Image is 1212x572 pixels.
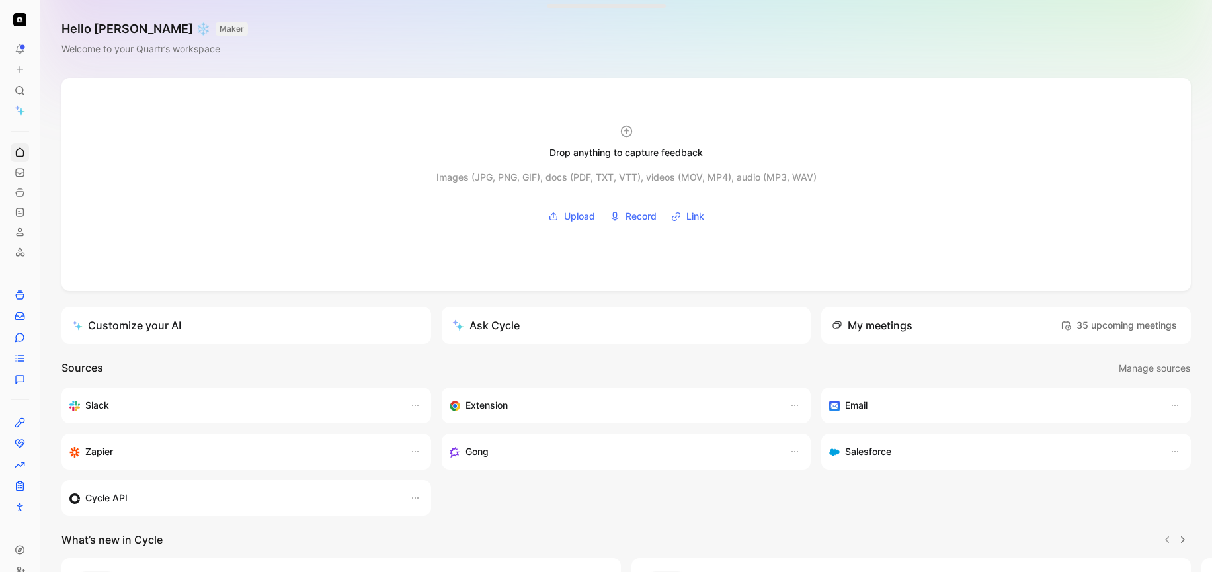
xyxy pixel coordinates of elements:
div: Forward emails to your feedback inbox [829,397,1156,413]
button: Manage sources [1118,360,1191,377]
span: Record [626,208,657,224]
h3: Cycle API [85,490,128,506]
button: Upload [544,206,600,226]
div: Capture feedback from your incoming calls [450,444,777,460]
button: Quartr [11,11,29,29]
div: Welcome to your Quartr’s workspace [61,41,248,57]
button: Link [667,206,709,226]
span: Manage sources [1119,360,1190,376]
div: Capture feedback from thousands of sources with Zapier (survey results, recordings, sheets, etc). [69,444,397,460]
h3: Extension [465,397,508,413]
h2: Sources [61,360,103,377]
button: Record [605,206,661,226]
div: Images (JPG, PNG, GIF), docs (PDF, TXT, VTT), videos (MOV, MP4), audio (MP3, WAV) [436,169,817,185]
a: Customize your AI [61,307,431,344]
div: My meetings [832,317,912,333]
div: Drop anything to capture feedback [549,145,703,161]
h2: What’s new in Cycle [61,532,163,548]
div: Ask Cycle [452,317,520,333]
span: 35 upcoming meetings [1061,317,1177,333]
div: Sync customers & send feedback from custom sources. Get inspired by our favorite use case [69,490,397,506]
span: Link [686,208,704,224]
div: Customize your AI [72,317,181,333]
h3: Gong [465,444,489,460]
h1: Hello [PERSON_NAME] ❄️ [61,21,248,37]
h3: Slack [85,397,109,413]
div: Sync your customers, send feedback and get updates in Slack [69,397,397,413]
h3: Salesforce [845,444,891,460]
div: Capture feedback from anywhere on the web [450,397,777,413]
button: 35 upcoming meetings [1057,315,1180,336]
h3: Zapier [85,444,113,460]
h3: Email [845,397,868,413]
button: MAKER [216,22,248,36]
button: Ask Cycle [442,307,811,344]
span: Upload [564,208,595,224]
img: Quartr [13,13,26,26]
